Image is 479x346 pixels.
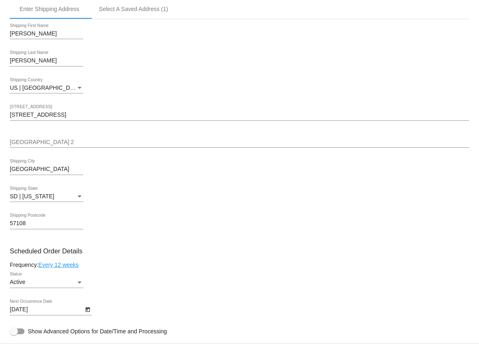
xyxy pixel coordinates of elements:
span: US | [GEOGRAPHIC_DATA] [10,84,82,91]
span: Show Advanced Options for Date/Time and Processing [28,327,167,335]
mat-select: Shipping State [10,193,83,200]
span: Active [10,279,25,285]
mat-select: Status [10,279,83,286]
h3: Scheduled Order Details [10,247,469,255]
div: Frequency: [10,262,469,268]
a: Every 12 weeks [38,262,79,268]
input: Shipping City [10,166,83,173]
mat-select: Shipping Country [10,85,83,91]
div: Select A Saved Address (1) [99,6,168,12]
span: SD | [US_STATE] [10,193,54,200]
input: Shipping First Name [10,31,83,37]
div: Enter Shipping Address [20,6,79,12]
input: Next Occurrence Date [10,306,83,313]
input: Shipping Street 2 [10,139,469,146]
input: Shipping Last Name [10,58,83,64]
input: Shipping Postcode [10,220,83,227]
button: Open calendar [83,305,92,313]
input: Shipping Street 1 [10,112,469,118]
